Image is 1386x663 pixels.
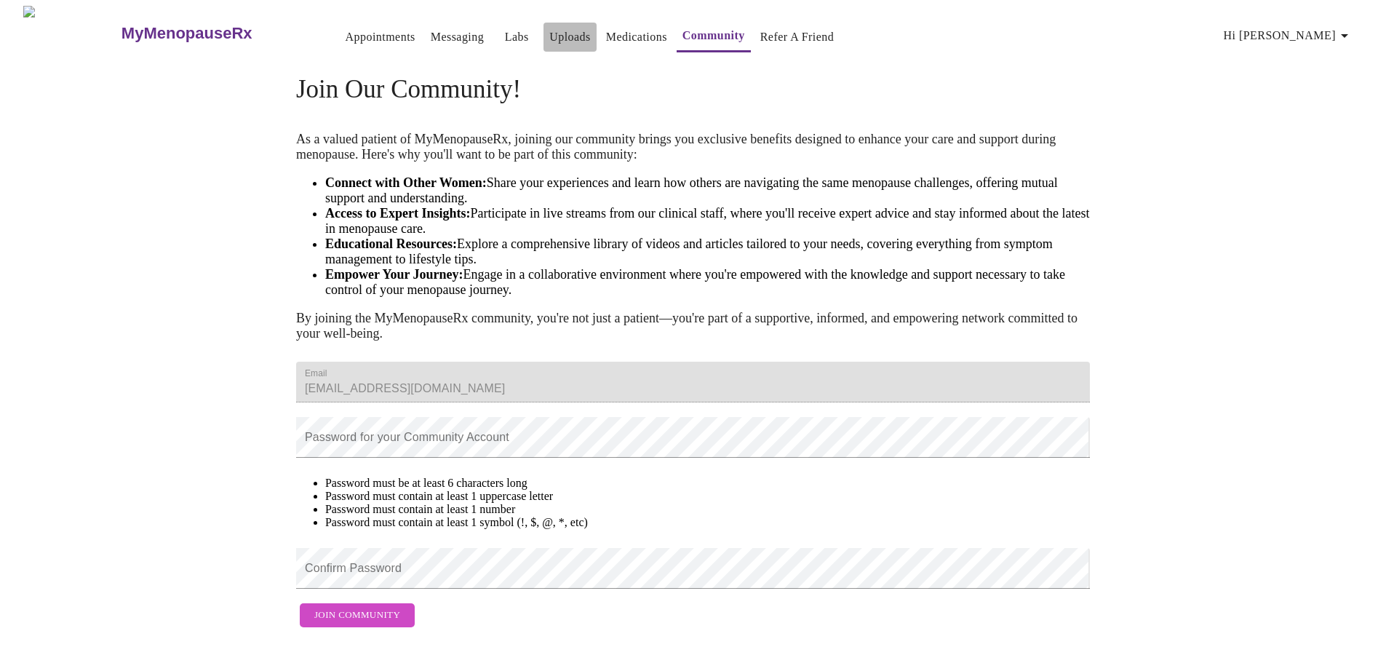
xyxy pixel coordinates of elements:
[325,477,1090,490] li: Password must be at least 6 characters long
[346,27,415,47] a: Appointments
[23,6,119,60] img: MyMenopauseRx Logo
[340,23,421,52] button: Appointments
[760,27,835,47] a: Refer a Friend
[325,206,1090,237] li: Participate in live streams from our clinical staff, where you'll receive expert advice and stay ...
[314,607,400,624] span: Join Community
[425,23,490,52] button: Messaging
[606,27,667,47] a: Medications
[543,23,597,52] button: Uploads
[122,24,252,43] h3: MyMenopauseRx
[1224,25,1353,46] span: Hi [PERSON_NAME]
[325,237,1090,267] li: Explore a comprehensive library of videos and articles tailored to your needs, covering everythin...
[600,23,673,52] button: Medications
[325,490,1090,503] li: Password must contain at least 1 uppercase letter
[296,75,1090,104] h4: Join Our Community!
[677,21,751,52] button: Community
[325,175,487,190] strong: Connect with Other Women:
[325,267,463,282] strong: Empower Your Journey:
[549,27,591,47] a: Uploads
[296,132,1090,162] p: As a valued patient of MyMenopauseRx, joining our community brings you exclusive benefits designe...
[493,23,540,52] button: Labs
[431,27,484,47] a: Messaging
[325,206,471,221] strong: Access to Expert Insights:
[119,8,310,59] a: MyMenopauseRx
[505,27,529,47] a: Labs
[682,25,745,46] a: Community
[325,516,1090,529] li: Password must contain at least 1 symbol (!, $, @, *, etc)
[325,175,1090,206] li: Share your experiences and learn how others are navigating the same menopause challenges, offerin...
[325,237,457,251] strong: Educational Resources:
[300,603,415,627] button: Join Community
[296,311,1090,341] p: By joining the MyMenopauseRx community, you're not just a patient—you're part of a supportive, in...
[325,267,1090,298] li: Engage in a collaborative environment where you're empowered with the knowledge and support neces...
[754,23,840,52] button: Refer a Friend
[325,503,1090,516] li: Password must contain at least 1 number
[1218,21,1359,50] button: Hi [PERSON_NAME]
